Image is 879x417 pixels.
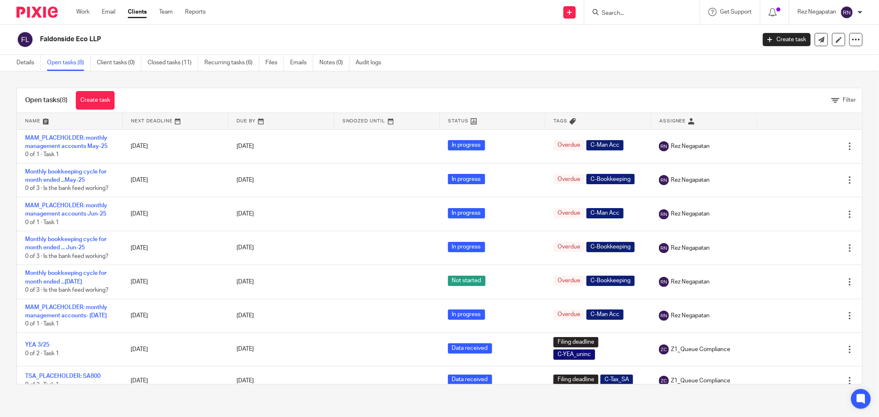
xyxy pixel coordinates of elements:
span: Tags [553,119,567,123]
span: 0 of 1 · Task 1 [25,152,59,157]
span: Rez Negapatan [671,278,710,286]
span: 0 of 1 · Task 1 [25,321,59,327]
span: Filing deadline [553,337,598,347]
td: [DATE] [122,366,228,395]
img: svg%3E [659,243,669,253]
a: Open tasks (8) [47,55,91,71]
span: Data received [448,343,492,354]
span: Not started [448,276,485,286]
a: MAM_PLACEHOLDER: monthly management accounts Jun-25 [25,203,107,217]
td: [DATE] [122,197,228,231]
a: Files [265,55,284,71]
h1: Open tasks [25,96,68,105]
img: Pixie [16,7,58,18]
span: In progress [448,140,485,150]
a: Reports [185,8,206,16]
img: svg%3E [659,141,669,151]
span: C-Bookkeeping [586,242,635,252]
span: Overdue [553,309,584,320]
span: In progress [448,208,485,218]
td: [DATE] [122,265,228,299]
span: Overdue [553,208,584,218]
span: Z1_Queue Compliance [671,345,730,354]
td: [DATE] [122,129,228,163]
span: [DATE] [237,245,254,251]
span: 0 of 1 · Task 1 [25,220,59,225]
span: Overdue [553,242,584,252]
span: (8) [60,97,68,103]
span: [DATE] [237,211,254,217]
img: svg%3E [659,175,669,185]
span: Get Support [720,9,752,15]
a: MAM_PLACEHOLDER: monthly management accounts May-25 [25,135,108,149]
span: Rez Negapatan [671,312,710,320]
td: [DATE] [122,333,228,366]
a: Recurring tasks (6) [204,55,259,71]
a: Client tasks (0) [97,55,141,71]
span: C-Bookkeeping [586,276,635,286]
span: [DATE] [237,347,254,352]
span: Data received [448,375,492,385]
span: [DATE] [237,177,254,183]
span: C-Man Acc [586,140,624,150]
span: Filing deadline [553,375,598,385]
span: Overdue [553,174,584,184]
a: Monthly bookkeeping cycle for month ended ... Jun-25 [25,237,106,251]
span: In progress [448,309,485,320]
span: C-YEA_uninc [553,349,595,360]
a: Closed tasks (11) [148,55,198,71]
img: svg%3E [659,209,669,219]
a: Create task [763,33,811,46]
img: svg%3E [659,376,669,386]
span: Overdue [553,140,584,150]
img: svg%3E [659,277,669,287]
span: C-Bookkeeping [586,174,635,184]
span: Z1_Queue Compliance [671,377,730,385]
img: svg%3E [659,344,669,354]
a: Create task [76,91,115,110]
img: svg%3E [16,31,34,48]
a: MAM_PLACEHOLDER: monthly management accounts- [DATE] [25,305,107,319]
span: Rez Negapatan [671,176,710,184]
input: Search [601,10,675,17]
span: 0 of 3 · Is the bank feed working? [25,287,108,293]
span: Rez Negapatan [671,142,710,150]
img: svg%3E [659,311,669,321]
a: Monthly bookkeeping cycle for month ended ...[DATE] [25,270,106,284]
span: C-Man Acc [586,309,624,320]
span: In progress [448,174,485,184]
span: 0 of 3 · Is the bank feed working? [25,253,108,259]
span: 0 of 2 · Task 1 [25,351,59,356]
td: [DATE] [122,299,228,333]
img: svg%3E [840,6,853,19]
span: [DATE] [237,313,254,319]
span: Overdue [553,276,584,286]
a: Email [102,8,115,16]
span: 0 of 2 · Task 1 [25,382,59,388]
a: Details [16,55,41,71]
span: C-Man Acc [586,208,624,218]
a: Work [76,8,89,16]
span: Snoozed Until [342,119,386,123]
span: 0 of 3 · Is the bank feed working? [25,186,108,192]
span: [DATE] [237,143,254,149]
a: Team [159,8,173,16]
span: [DATE] [237,279,254,285]
a: Notes (0) [319,55,349,71]
span: Status [448,119,469,123]
span: Rez Negapatan [671,210,710,218]
a: Monthly bookkeeping cycle for month ended ...May-25 [25,169,106,183]
span: Rez Negapatan [671,244,710,252]
span: Filter [843,97,856,103]
td: [DATE] [122,231,228,265]
a: YEA 3/25 [25,342,49,348]
span: [DATE] [237,378,254,384]
a: Clients [128,8,147,16]
a: Audit logs [356,55,387,71]
span: C-Tax_SA [600,375,633,385]
p: Rez Negapatan [797,8,836,16]
a: TSA_PLACEHOLDER: SA800 [25,373,101,379]
h2: Faldonside Eco LLP [40,35,608,44]
td: [DATE] [122,163,228,197]
a: Emails [290,55,313,71]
